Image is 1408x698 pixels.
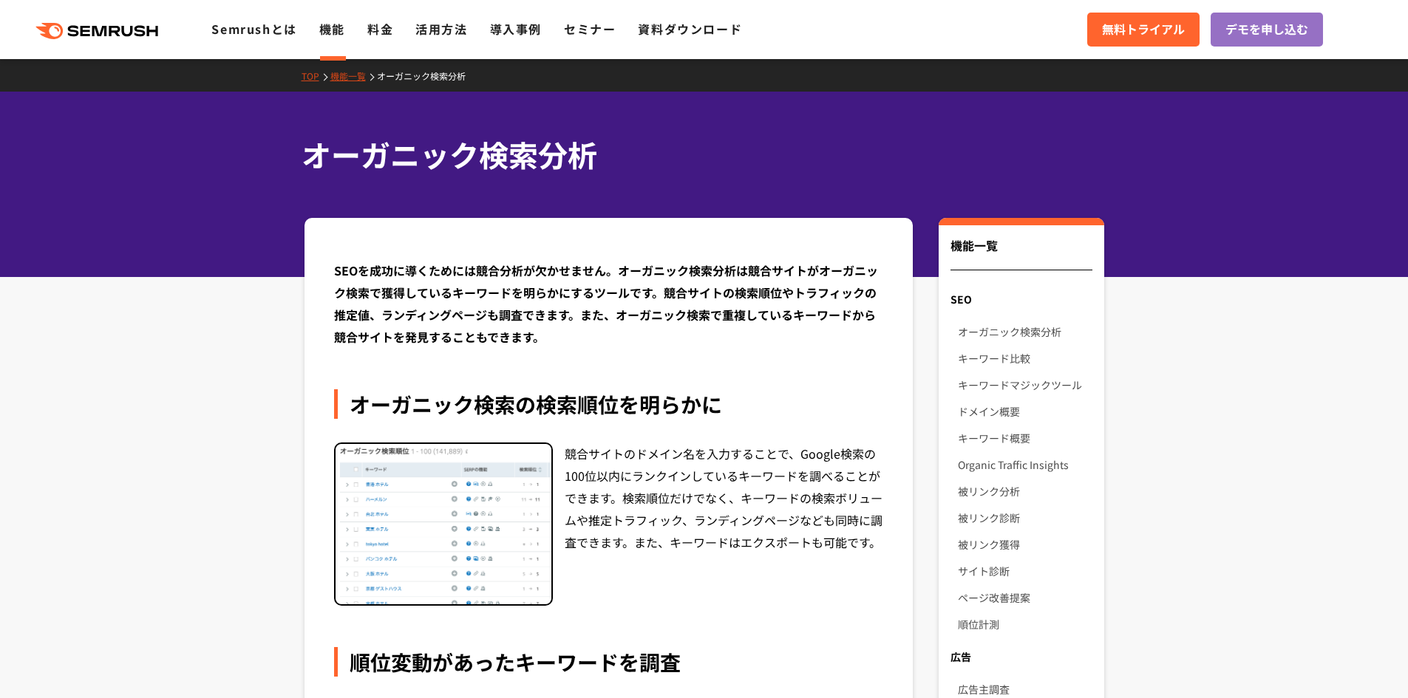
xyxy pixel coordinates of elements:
div: SEO [939,286,1103,312]
img: オーガニック検索分析 検索順位 [336,444,551,605]
a: 導入事例 [490,20,542,38]
a: 資料ダウンロード [638,20,742,38]
a: キーワード比較 [958,345,1092,372]
a: キーワード概要 [958,425,1092,451]
a: オーガニック検索分析 [377,69,477,82]
h1: オーガニック検索分析 [302,133,1092,177]
div: 競合サイトのドメイン名を入力することで、Google検索の100位以内にランクインしているキーワードを調べることができます。検索順位だけでなく、キーワードの検索ボリュームや推定トラフィック、ラン... [565,442,884,606]
a: 順位計測 [958,611,1092,637]
a: 機能一覧 [330,69,377,82]
a: 料金 [367,20,393,38]
a: 無料トライアル [1087,13,1200,47]
a: セミナー [564,20,616,38]
a: 被リンク分析 [958,478,1092,504]
a: サイト診断 [958,558,1092,584]
a: Semrushとは [211,20,296,38]
span: 無料トライアル [1102,20,1185,39]
div: 機能一覧 [950,236,1092,270]
a: ドメイン概要 [958,398,1092,425]
a: オーガニック検索分析 [958,318,1092,345]
a: Organic Traffic Insights [958,451,1092,478]
div: 順位変動があったキーワードを調査 [334,647,884,677]
div: オーガニック検索の検索順位を明らかに [334,389,884,419]
div: SEOを成功に導くためには競合分析が欠かせません。オーガニック検索分析は競合サイトがオーガニック検索で獲得しているキーワードを明らかにするツールです。競合サイトの検索順位やトラフィックの推定値、... [334,259,884,348]
span: デモを申し込む [1225,20,1308,39]
a: キーワードマジックツール [958,372,1092,398]
a: 機能 [319,20,345,38]
a: デモを申し込む [1211,13,1323,47]
a: ページ改善提案 [958,584,1092,611]
a: 活用方法 [415,20,467,38]
a: 被リンク獲得 [958,531,1092,558]
a: TOP [302,69,330,82]
a: 被リンク診断 [958,504,1092,531]
div: 広告 [939,643,1103,670]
